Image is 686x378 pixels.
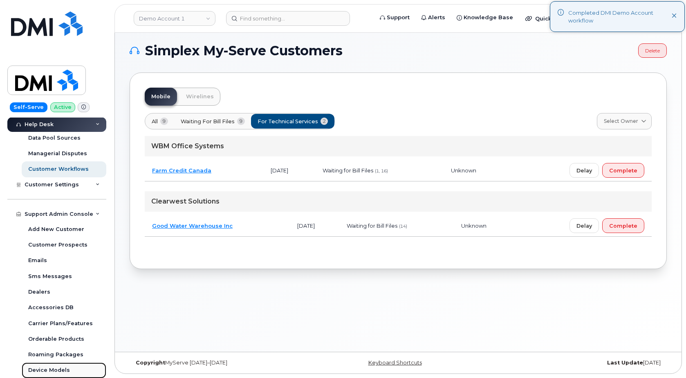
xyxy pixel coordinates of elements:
span: Unknown [451,167,476,174]
div: Completed DMI Demo Account workflow [568,9,672,24]
div: Clearwest Solutions [145,191,652,212]
a: Delete [638,43,667,58]
a: Good Water Warehouse Inc [152,222,233,229]
span: All [152,118,158,125]
button: Delay [569,218,599,233]
a: Select Owner [597,113,652,129]
span: Waiting for Bill Files [347,222,397,229]
button: Complete [602,163,644,178]
a: Farm Credit Canada [152,167,211,174]
strong: Last Update [607,360,643,366]
span: Complete [609,167,637,174]
a: Wirelines [179,88,220,106]
td: [DATE] [263,160,315,181]
span: Delay [576,222,592,230]
div: [DATE] [488,360,667,366]
div: WBM Office Systems [145,136,652,156]
span: Delay [576,167,592,174]
span: 9 [160,118,168,125]
span: Complete [609,222,637,230]
span: (1, 16) [375,168,388,174]
span: (14) [399,224,407,229]
div: MyServe [DATE]–[DATE] [130,360,309,366]
button: Complete [602,218,644,233]
span: Waiting for Bill Files [323,167,373,174]
span: 9 [237,118,245,125]
span: Unknown [461,222,486,229]
strong: Copyright [136,360,165,366]
a: Keyboard Shortcuts [368,360,422,366]
span: Select Owner [604,118,638,125]
span: Simplex My-Serve Customers [145,45,343,57]
a: Mobile [145,88,177,106]
button: Delay [569,163,599,178]
td: [DATE] [290,215,339,237]
span: Waiting for Bill Files [181,118,235,125]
